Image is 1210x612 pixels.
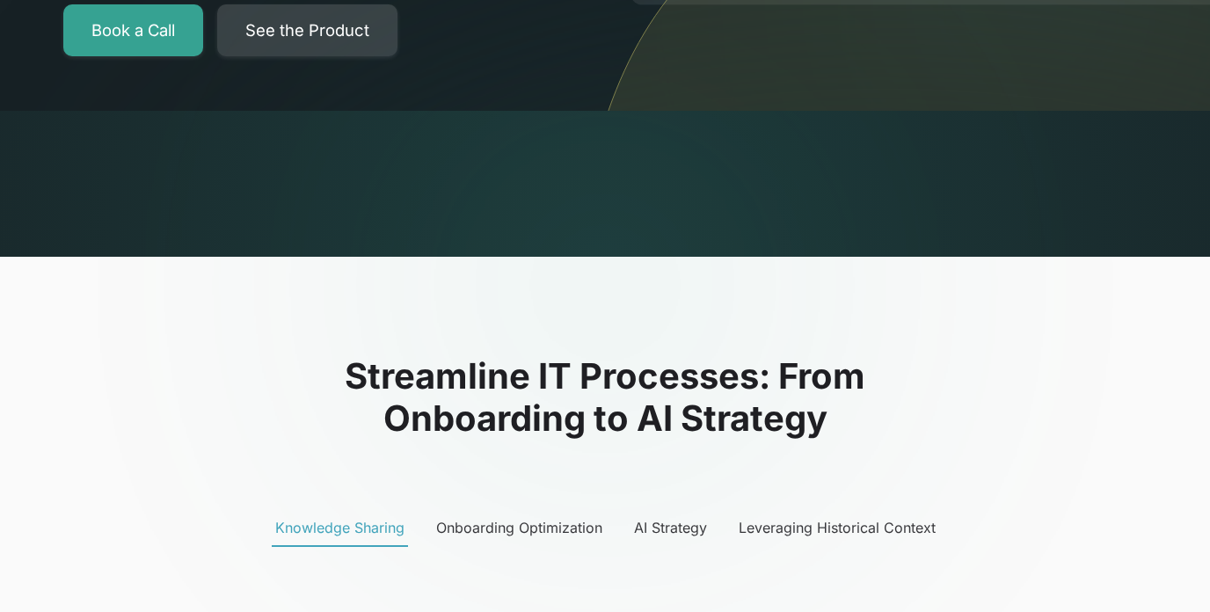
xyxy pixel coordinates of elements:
[436,517,602,538] div: Onboarding Optimization
[275,517,405,538] div: Knowledge Sharing
[1122,528,1210,612] iframe: Chat Widget
[739,517,936,538] div: Leveraging Historical Context
[634,517,707,538] div: AI Strategy
[217,4,397,57] a: See the Product
[63,4,203,57] a: Book a Call
[61,355,1149,440] h2: Streamline IT Processes: From Onboarding to AI Strategy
